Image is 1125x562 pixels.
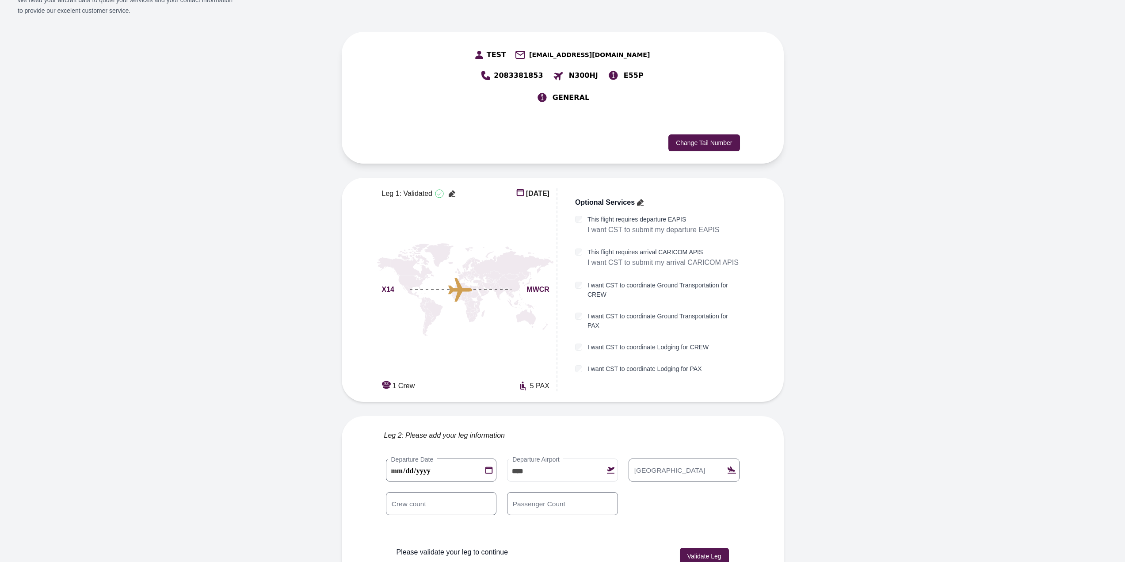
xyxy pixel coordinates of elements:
span: E55P [624,70,644,81]
span: X14 [382,284,394,295]
label: [GEOGRAPHIC_DATA] [630,465,709,475]
p: I want CST to submit my departure EAPIS [587,224,720,236]
span: MWCR [526,284,549,295]
label: Departure Date [388,455,437,464]
label: This flight requires arrival CARICOM APIS [587,248,739,257]
label: Passenger Count [509,499,569,508]
label: Crew count [388,499,430,508]
span: Please add your leg information [405,430,505,441]
label: Departure Airport [509,455,563,464]
label: I want CST to coordinate Ground Transportation for CREW [587,281,742,299]
button: Change Tail Number [668,134,740,151]
span: N300HJ [569,70,598,81]
p: Please validate your leg to continue [397,547,508,558]
span: Leg 2: [384,430,404,441]
span: TEST [487,50,506,60]
span: [EMAIL_ADDRESS][DOMAIN_NAME] [529,50,650,59]
span: Leg 1: Validated [382,188,432,199]
span: 5 PAX [530,381,549,391]
span: [DATE] [526,188,549,199]
label: I want CST to coordinate Ground Transportation for PAX [587,312,742,330]
label: I want CST to coordinate Lodging for CREW [587,343,709,352]
span: Optional Services [575,197,635,208]
span: GENERAL [553,92,589,103]
label: I want CST to coordinate Lodging for PAX [587,364,702,374]
label: This flight requires departure EAPIS [587,215,720,224]
p: I want CST to submit my arrival CARICOM APIS [587,257,739,268]
span: 2083381853 [494,70,543,81]
span: 1 Crew [393,381,415,391]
